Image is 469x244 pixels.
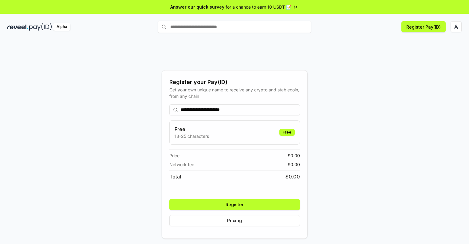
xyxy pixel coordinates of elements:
[175,126,209,133] h3: Free
[7,23,28,31] img: reveel_dark
[53,23,70,31] div: Alpha
[288,161,300,168] span: $ 0.00
[288,152,300,159] span: $ 0.00
[401,21,446,32] button: Register Pay(ID)
[169,86,300,99] div: Get your own unique name to receive any crypto and stablecoin, from any chain
[286,173,300,180] span: $ 0.00
[170,4,224,10] span: Answer our quick survey
[169,199,300,210] button: Register
[175,133,209,139] p: 13-25 characters
[169,78,300,86] div: Register your Pay(ID)
[226,4,291,10] span: for a chance to earn 10 USDT 📝
[169,215,300,226] button: Pricing
[169,173,181,180] span: Total
[169,152,179,159] span: Price
[279,129,295,136] div: Free
[29,23,52,31] img: pay_id
[169,161,194,168] span: Network fee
